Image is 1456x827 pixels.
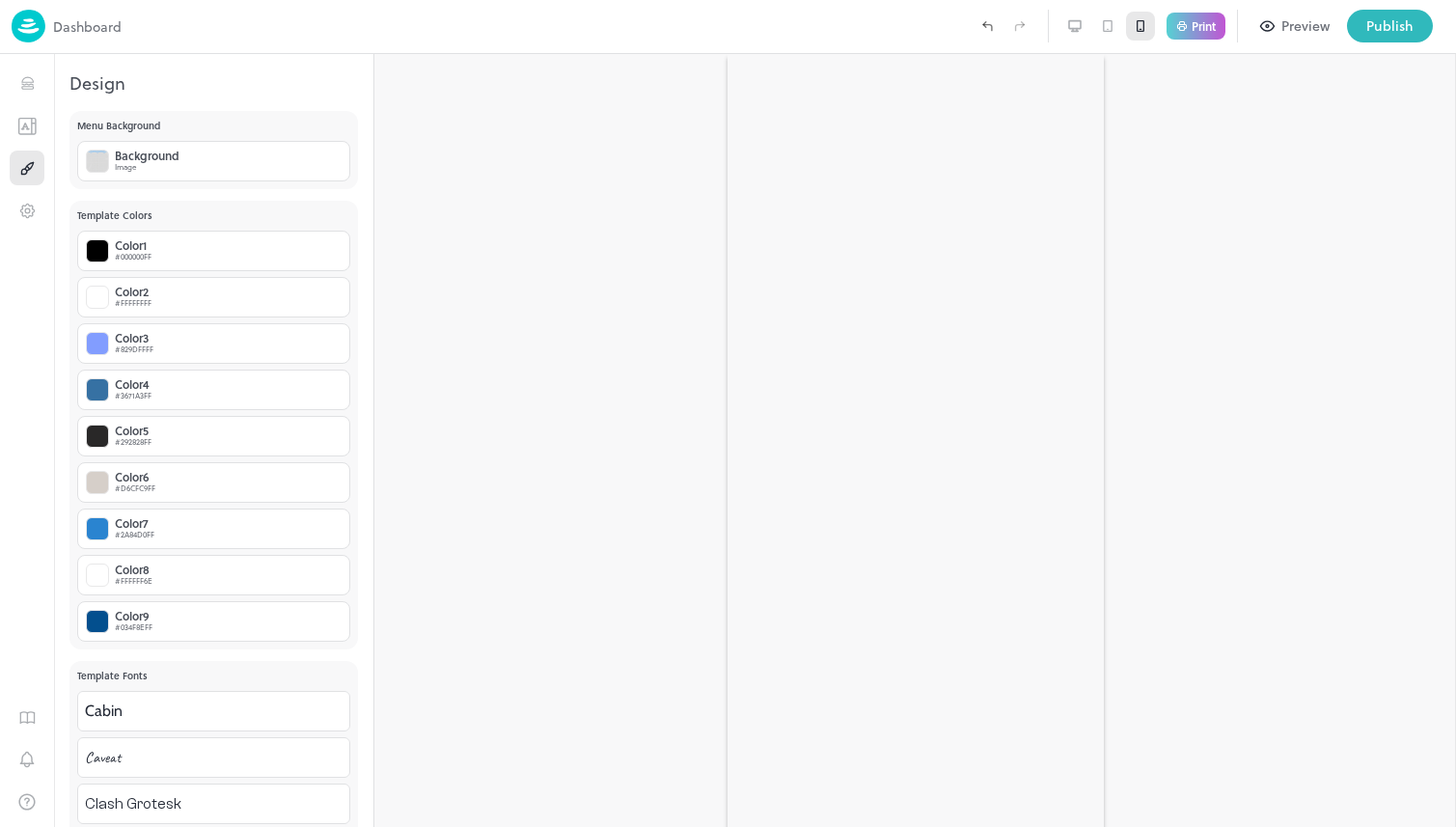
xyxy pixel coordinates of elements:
div: Publish [1366,15,1414,37]
p: Template Colors [77,208,350,223]
div: #2A84D0FF [115,529,154,540]
div: Caveat [77,737,350,778]
p: Menu Background [77,119,350,133]
img: logo-86c26b7e.jpg [12,10,45,42]
button: Help [10,785,44,819]
div: #FFFFFFFF [115,297,151,309]
button: Templates [10,108,44,143]
button: Design [10,151,44,185]
div: Design [54,69,373,96]
button: Guides [10,700,44,734]
div: #829DFFFF [115,344,153,355]
p: Print [1192,20,1216,32]
button: Settings [10,193,44,228]
button: Publish [1347,10,1433,42]
div: Color 6 [115,471,155,482]
div: Notifications [10,742,44,785]
label: Redo (Ctrl + Y) [1003,10,1036,42]
div: Color 4 [115,378,151,390]
label: Undo (Ctrl + Z) [971,10,1003,42]
div: Preview [1281,15,1330,37]
div: Color 7 [115,517,154,529]
button: Items [10,66,44,100]
div: Color 2 [115,286,151,297]
div: #000000FF [115,251,151,262]
div: Image [115,161,179,173]
div: #3671A3FF [115,390,151,401]
div: Cabin [77,691,350,731]
div: Color 5 [115,425,151,436]
div: Color 1 [115,239,151,251]
div: #FFFFFF6E [115,575,152,587]
button: Preview [1250,10,1341,42]
p: Dashboard [53,16,122,37]
div: Clash Grotesk [77,784,350,824]
div: Color 9 [115,610,152,621]
div: #292828FF [115,436,151,448]
div: #D6CFC9FF [115,482,155,494]
div: Color 3 [115,332,153,344]
div: #034F8EFF [115,621,152,633]
p: Template Fonts [77,669,350,683]
div: Background [115,150,179,161]
div: Color 8 [115,564,152,575]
